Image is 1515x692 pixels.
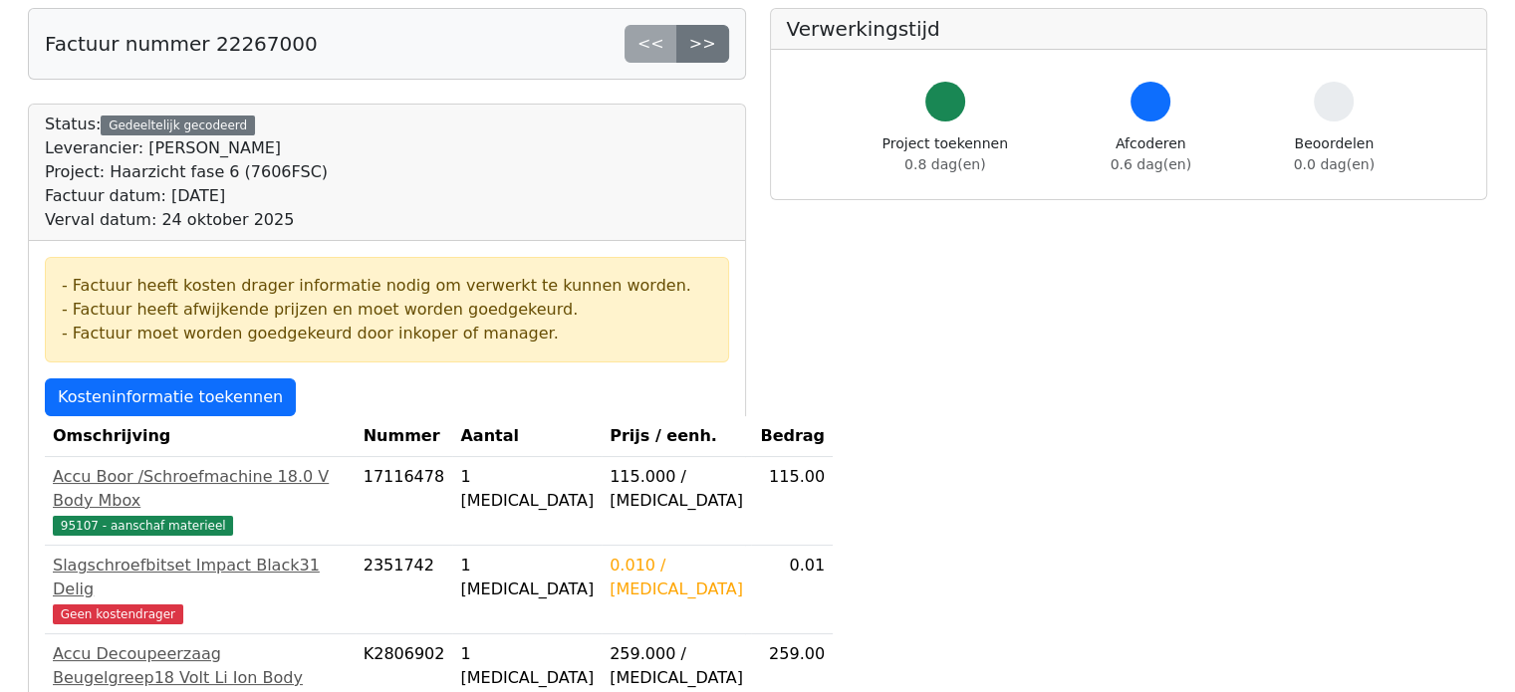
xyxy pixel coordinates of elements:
[883,133,1008,175] div: Project toekennen
[53,465,348,513] div: Accu Boor /Schroefmachine 18.0 V Body Mbox
[460,642,594,690] div: 1 [MEDICAL_DATA]
[53,465,348,537] a: Accu Boor /Schroefmachine 18.0 V Body Mbox95107 - aanschaf materieel
[610,465,743,513] div: 115.000 / [MEDICAL_DATA]
[45,208,328,232] div: Verval datum: 24 oktober 2025
[53,642,348,690] div: Accu Decoupeerzaag Beugelgreep18 Volt Li Ion Body
[1294,156,1375,172] span: 0.0 dag(en)
[45,32,318,56] h5: Factuur nummer 22267000
[610,642,743,690] div: 259.000 / [MEDICAL_DATA]
[62,274,712,298] div: - Factuur heeft kosten drager informatie nodig om verwerkt te kunnen worden.
[1294,133,1375,175] div: Beoordelen
[356,416,453,457] th: Nummer
[904,156,985,172] span: 0.8 dag(en)
[460,554,594,601] div: 1 [MEDICAL_DATA]
[751,416,833,457] th: Bedrag
[45,416,356,457] th: Omschrijving
[45,113,328,232] div: Status:
[602,416,751,457] th: Prijs / eenh.
[676,25,729,63] a: >>
[62,298,712,322] div: - Factuur heeft afwijkende prijzen en moet worden goedgekeurd.
[356,546,453,634] td: 2351742
[45,160,328,184] div: Project: Haarzicht fase 6 (7606FSC)
[610,554,743,601] div: 0.010 / [MEDICAL_DATA]
[787,17,1471,41] h5: Verwerkingstijd
[62,322,712,346] div: - Factuur moet worden goedgekeurd door inkoper of manager.
[53,516,233,536] span: 95107 - aanschaf materieel
[1111,133,1191,175] div: Afcoderen
[1111,156,1191,172] span: 0.6 dag(en)
[101,115,255,135] div: Gedeeltelijk gecodeerd
[53,604,183,624] span: Geen kostendrager
[45,378,296,416] a: Kosteninformatie toekennen
[751,546,833,634] td: 0.01
[53,554,348,601] div: Slagschroefbitset Impact Black31 Delig
[53,554,348,625] a: Slagschroefbitset Impact Black31 DeligGeen kostendrager
[356,457,453,546] td: 17116478
[45,136,328,160] div: Leverancier: [PERSON_NAME]
[452,416,602,457] th: Aantal
[751,457,833,546] td: 115.00
[460,465,594,513] div: 1 [MEDICAL_DATA]
[45,184,328,208] div: Factuur datum: [DATE]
